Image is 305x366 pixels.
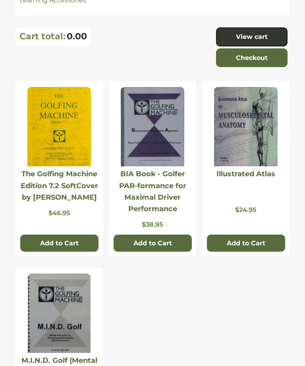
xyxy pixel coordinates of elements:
[216,170,275,178] a: Illustrated Atlas
[21,170,98,202] a: The Golfing Machine Edition 7.2 SoftCover by [PERSON_NAME]
[19,209,99,217] p: $46.95
[206,206,286,214] p: $24.95
[20,235,98,252] button: Add to Cart
[67,31,87,42] span: 0.00
[119,170,186,213] a: BIA Book - Golfer PAR-formance for Maximal Driver Performance
[113,221,192,228] p: $38.95
[28,274,90,353] img: Website-photo-MIND.jpg
[216,48,288,67] a: Checkout
[121,87,184,166] img: BIA Book - Golfer PAR-formance for Maximal Driver Performance
[27,87,91,166] img: The Golfing Machine Edition 7.2 SoftCover by Homer Kelley
[114,235,192,252] button: Add to Cart
[207,235,285,252] button: Add to Cart
[214,87,278,166] img: Illustrated Atlas
[216,27,288,46] a: View cart
[19,31,66,42] p: Cart total:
